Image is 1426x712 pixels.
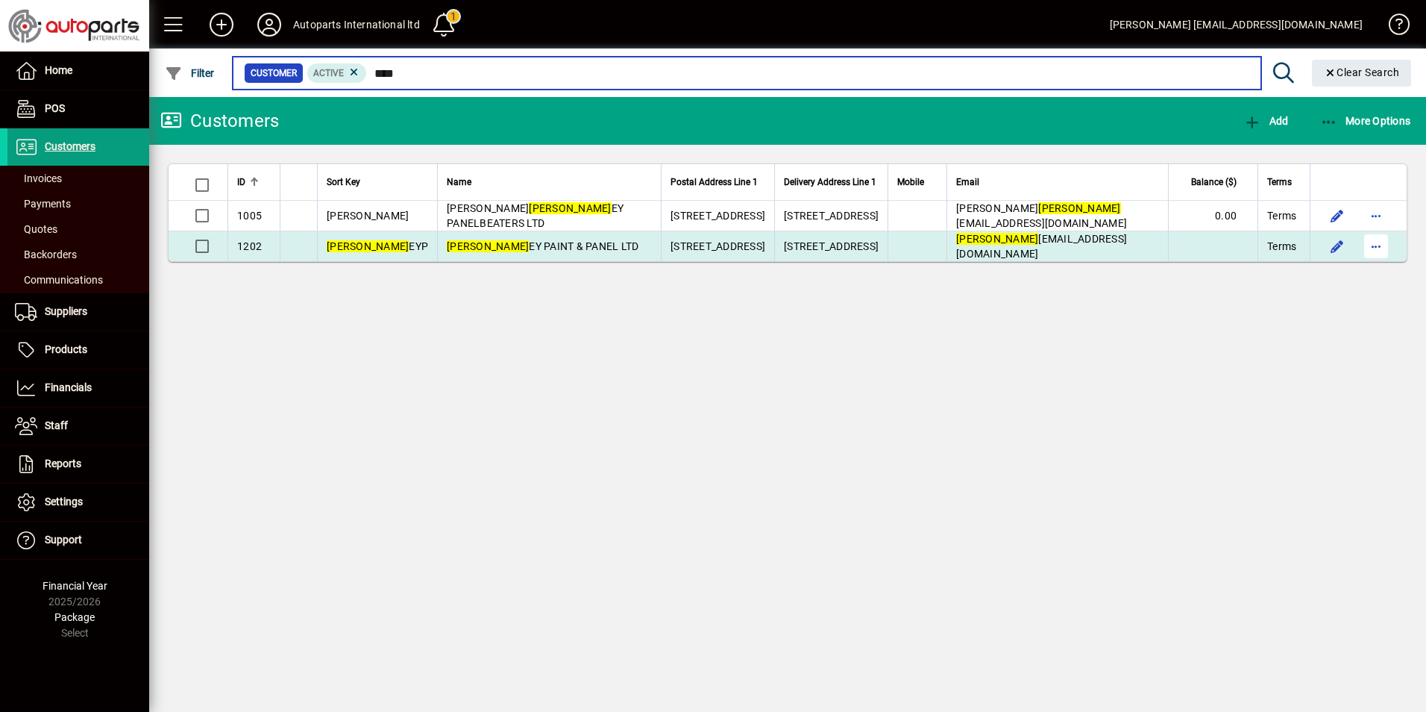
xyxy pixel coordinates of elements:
[45,102,65,114] span: POS
[956,233,1127,260] span: [EMAIL_ADDRESS][DOMAIN_NAME]
[15,172,62,184] span: Invoices
[1191,174,1237,190] span: Balance ($)
[1316,107,1415,134] button: More Options
[1325,204,1349,228] button: Edit
[1178,174,1250,190] div: Balance ($)
[251,66,297,81] span: Customer
[7,331,149,369] a: Products
[15,198,71,210] span: Payments
[237,174,245,190] span: ID
[1168,201,1257,231] td: 0.00
[1378,3,1407,51] a: Knowledge Base
[45,64,72,76] span: Home
[15,223,57,235] span: Quotes
[447,174,652,190] div: Name
[956,202,1127,229] span: [PERSON_NAME] [EMAIL_ADDRESS][DOMAIN_NAME]
[7,52,149,90] a: Home
[43,580,107,592] span: Financial Year
[7,446,149,483] a: Reports
[1364,234,1388,258] button: More options
[1267,239,1296,254] span: Terms
[327,240,409,252] em: [PERSON_NAME]
[7,191,149,216] a: Payments
[1267,174,1292,190] span: Terms
[161,60,219,87] button: Filter
[784,240,879,252] span: [STREET_ADDRESS]
[784,174,876,190] span: Delivery Address Line 1
[198,11,245,38] button: Add
[237,240,262,252] span: 1202
[54,611,95,623] span: Package
[293,13,420,37] div: Autoparts International ltd
[45,381,92,393] span: Financials
[7,484,149,521] a: Settings
[7,242,149,267] a: Backorders
[897,174,924,190] span: Mobile
[1240,107,1292,134] button: Add
[670,174,758,190] span: Postal Address Line 1
[237,210,262,222] span: 1005
[7,166,149,191] a: Invoices
[1325,234,1349,258] button: Edit
[1320,115,1411,127] span: More Options
[307,63,367,83] mat-chip: Activation Status: Active
[1312,60,1412,87] button: Clear
[165,67,215,79] span: Filter
[327,240,428,252] span: EYP
[1038,202,1120,214] em: [PERSON_NAME]
[956,174,1159,190] div: Email
[529,202,611,214] em: [PERSON_NAME]
[7,407,149,445] a: Staff
[7,369,149,407] a: Financials
[327,174,360,190] span: Sort Key
[45,496,83,508] span: Settings
[784,210,879,222] span: [STREET_ADDRESS]
[45,140,95,152] span: Customers
[1243,115,1288,127] span: Add
[15,249,77,260] span: Backorders
[7,293,149,331] a: Suppliers
[45,534,82,546] span: Support
[45,343,87,355] span: Products
[670,210,765,222] span: [STREET_ADDRESS]
[45,305,87,317] span: Suppliers
[7,90,149,128] a: POS
[1110,13,1363,37] div: [PERSON_NAME] [EMAIL_ADDRESS][DOMAIN_NAME]
[15,274,103,286] span: Communications
[670,240,765,252] span: [STREET_ADDRESS]
[245,11,293,38] button: Profile
[447,240,638,252] span: EY PAINT & PANEL LTD
[313,68,344,78] span: Active
[1267,208,1296,223] span: Terms
[7,522,149,559] a: Support
[447,202,624,229] span: [PERSON_NAME] EY PANELBEATERS LTD
[160,109,279,133] div: Customers
[237,174,271,190] div: ID
[447,174,471,190] span: Name
[7,216,149,242] a: Quotes
[1324,66,1400,78] span: Clear Search
[7,267,149,293] a: Communications
[45,458,81,469] span: Reports
[327,210,409,222] span: [PERSON_NAME]
[956,174,979,190] span: Email
[447,240,529,252] em: [PERSON_NAME]
[45,419,68,431] span: Staff
[956,233,1038,245] em: [PERSON_NAME]
[1364,204,1388,228] button: More options
[897,174,937,190] div: Mobile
